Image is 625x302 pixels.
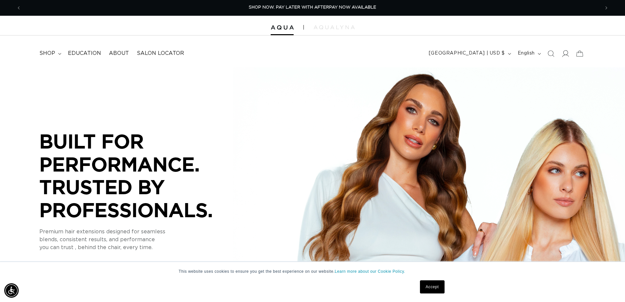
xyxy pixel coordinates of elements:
a: Learn more about our Cookie Policy. [335,269,405,274]
a: Education [64,46,105,61]
p: BUILT FOR PERFORMANCE. TRUSTED BY PROFESSIONALS. [39,130,236,221]
span: shop [39,50,55,57]
summary: Search [544,46,558,61]
iframe: Chat Widget [592,270,625,302]
span: SHOP NOW. PAY LATER WITH AFTERPAY NOW AVAILABLE [249,5,376,10]
p: This website uses cookies to ensure you get the best experience on our website. [179,268,447,274]
div: Accessibility Menu [4,283,19,298]
span: About [109,50,129,57]
img: Aqua Hair Extensions [271,25,294,30]
span: Education [68,50,101,57]
button: Next announcement [599,2,614,14]
button: [GEOGRAPHIC_DATA] | USD $ [425,47,514,60]
summary: shop [35,46,64,61]
a: Accept [420,280,444,293]
img: aqualyna.com [314,25,355,29]
span: English [518,50,535,57]
span: [GEOGRAPHIC_DATA] | USD $ [429,50,505,57]
a: About [105,46,133,61]
span: Salon Locator [137,50,184,57]
p: Premium hair extensions designed for seamless [39,228,236,236]
button: English [514,47,544,60]
button: Previous announcement [11,2,26,14]
p: you can trust , behind the chair, every time. [39,244,236,252]
p: blends, consistent results, and performance [39,236,236,244]
a: Salon Locator [133,46,188,61]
